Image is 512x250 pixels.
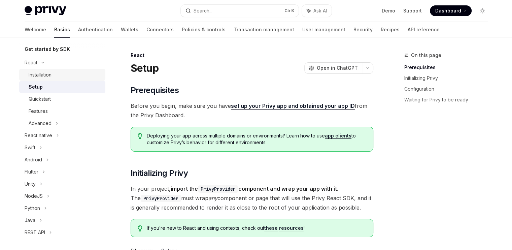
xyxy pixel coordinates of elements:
[29,71,52,79] div: Installation
[138,133,142,139] svg: Tip
[147,225,366,231] span: If you’re new to React and using contexts, check out !
[317,65,358,71] span: Open in ChatGPT
[411,51,441,59] span: On this page
[231,102,355,110] a: set up your Privy app and obtained your app ID
[19,69,105,81] a: Installation
[25,156,42,164] div: Android
[404,84,493,94] a: Configuration
[25,6,66,15] img: light logo
[19,81,105,93] a: Setup
[408,22,440,38] a: API reference
[131,168,188,179] span: Initializing Privy
[194,7,212,15] div: Search...
[25,168,38,176] div: Flutter
[131,62,159,74] h1: Setup
[131,184,373,212] span: In your project, . The must wrap component or page that will use the Privy React SDK, and it is g...
[404,94,493,105] a: Waiting for Privy to be ready
[284,8,295,13] span: Ctrl K
[279,225,304,231] a: resources
[404,73,493,84] a: Initializing Privy
[25,45,70,53] h5: Get started by SDK
[147,132,366,146] span: Deploying your app across multiple domains or environments? Learn how to use to customize Privy’s...
[198,185,238,193] code: PrivyProvider
[54,22,70,38] a: Basics
[121,22,138,38] a: Wallets
[25,204,40,212] div: Python
[302,22,345,38] a: User management
[29,95,51,103] div: Quickstart
[353,22,373,38] a: Security
[382,7,395,14] a: Demo
[29,107,48,115] div: Features
[138,225,142,231] svg: Tip
[25,59,37,67] div: React
[381,22,400,38] a: Recipes
[181,5,299,17] button: Search...CtrlK
[29,119,52,127] div: Advanced
[19,93,105,105] a: Quickstart
[25,216,35,224] div: Java
[435,7,461,14] span: Dashboard
[25,228,45,237] div: REST API
[19,105,105,117] a: Features
[403,7,422,14] a: Support
[477,5,488,16] button: Toggle dark mode
[131,52,373,59] div: React
[404,62,493,73] a: Prerequisites
[264,225,278,231] a: these
[313,7,327,14] span: Ask AI
[208,195,217,201] em: any
[131,101,373,120] span: Before you begin, make sure you have from the Privy Dashboard.
[304,62,362,74] button: Open in ChatGPT
[131,85,179,96] span: Prerequisites
[325,133,351,139] a: app clients
[141,195,181,202] code: PrivyProvider
[25,131,52,139] div: React native
[171,185,337,192] strong: import the component and wrap your app with it
[430,5,472,16] a: Dashboard
[25,144,35,152] div: Swift
[25,192,43,200] div: NodeJS
[302,5,332,17] button: Ask AI
[234,22,294,38] a: Transaction management
[78,22,113,38] a: Authentication
[146,22,174,38] a: Connectors
[25,22,46,38] a: Welcome
[25,180,36,188] div: Unity
[29,83,43,91] div: Setup
[182,22,226,38] a: Policies & controls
